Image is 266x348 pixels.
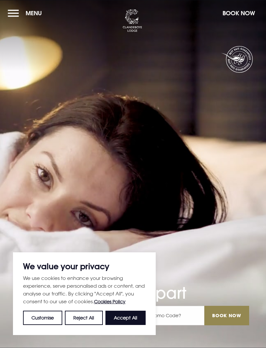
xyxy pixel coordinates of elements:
[105,311,146,325] button: Accept All
[13,252,156,335] div: We value your privacy
[23,262,146,270] p: We value your privacy
[65,311,103,325] button: Reject All
[204,306,249,325] input: Book Now
[94,299,126,304] a: Cookies Policy
[23,311,62,325] button: Customise
[23,274,146,306] p: We use cookies to enhance your browsing experience, serve personalised ads or content, and analys...
[26,9,42,17] span: Menu
[123,9,142,32] img: Clandeboye Lodge
[219,6,258,20] button: Book Now
[127,306,204,325] input: Have A Promo Code?
[8,6,45,20] button: Menu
